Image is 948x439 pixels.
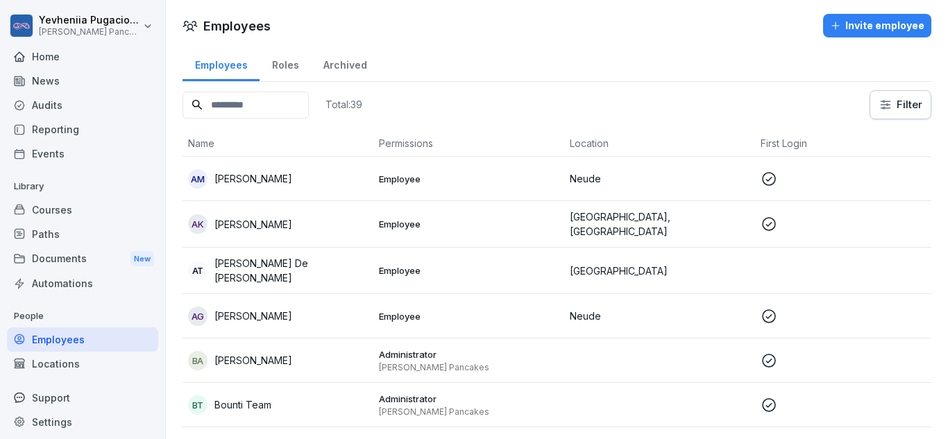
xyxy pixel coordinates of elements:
[188,395,208,415] div: BT
[7,246,158,272] div: Documents
[214,217,292,232] p: [PERSON_NAME]
[130,251,154,267] div: New
[7,327,158,352] a: Employees
[373,130,564,157] th: Permissions
[570,309,750,323] p: Neude
[379,348,559,361] p: Administrator
[188,169,208,189] div: AM
[379,406,559,418] p: [PERSON_NAME] Pancakes
[7,305,158,327] p: People
[870,91,931,119] button: Filter
[183,46,260,81] a: Employees
[214,397,271,412] p: Bounti Team
[570,264,750,278] p: [GEOGRAPHIC_DATA]
[7,175,158,198] p: Library
[188,214,208,234] div: AK
[7,198,158,222] a: Courses
[214,256,368,285] p: [PERSON_NAME] De [PERSON_NAME]
[823,14,931,37] button: Invite employee
[570,209,750,239] p: [GEOGRAPHIC_DATA], [GEOGRAPHIC_DATA]
[379,264,559,277] p: Employee
[188,261,208,280] div: AT
[7,141,158,166] a: Events
[311,46,379,81] a: Archived
[203,17,271,35] h1: Employees
[260,46,311,81] a: Roles
[379,393,559,405] p: Administrator
[379,310,559,322] p: Employee
[7,117,158,141] a: Reporting
[7,271,158,295] a: Automations
[755,130,946,157] th: First Login
[7,93,158,117] a: Audits
[564,130,755,157] th: Location
[188,351,208,370] div: BA
[7,410,158,434] a: Settings
[325,98,362,111] p: Total: 39
[214,353,292,368] p: [PERSON_NAME]
[7,386,158,410] div: Support
[7,352,158,376] a: Locations
[379,218,559,230] p: Employee
[7,44,158,69] a: Home
[214,309,292,323] p: [PERSON_NAME]
[39,27,140,37] p: [PERSON_NAME] Pancakes
[7,222,158,246] a: Paths
[183,130,373,157] th: Name
[830,18,924,33] div: Invite employee
[7,69,158,93] a: News
[39,15,140,26] p: Yevheniia Pugaciova
[379,362,559,373] p: [PERSON_NAME] Pancakes
[7,246,158,272] a: DocumentsNew
[188,307,208,326] div: AG
[379,173,559,185] p: Employee
[570,171,750,186] p: Neude
[879,98,922,112] div: Filter
[214,171,292,186] p: [PERSON_NAME]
